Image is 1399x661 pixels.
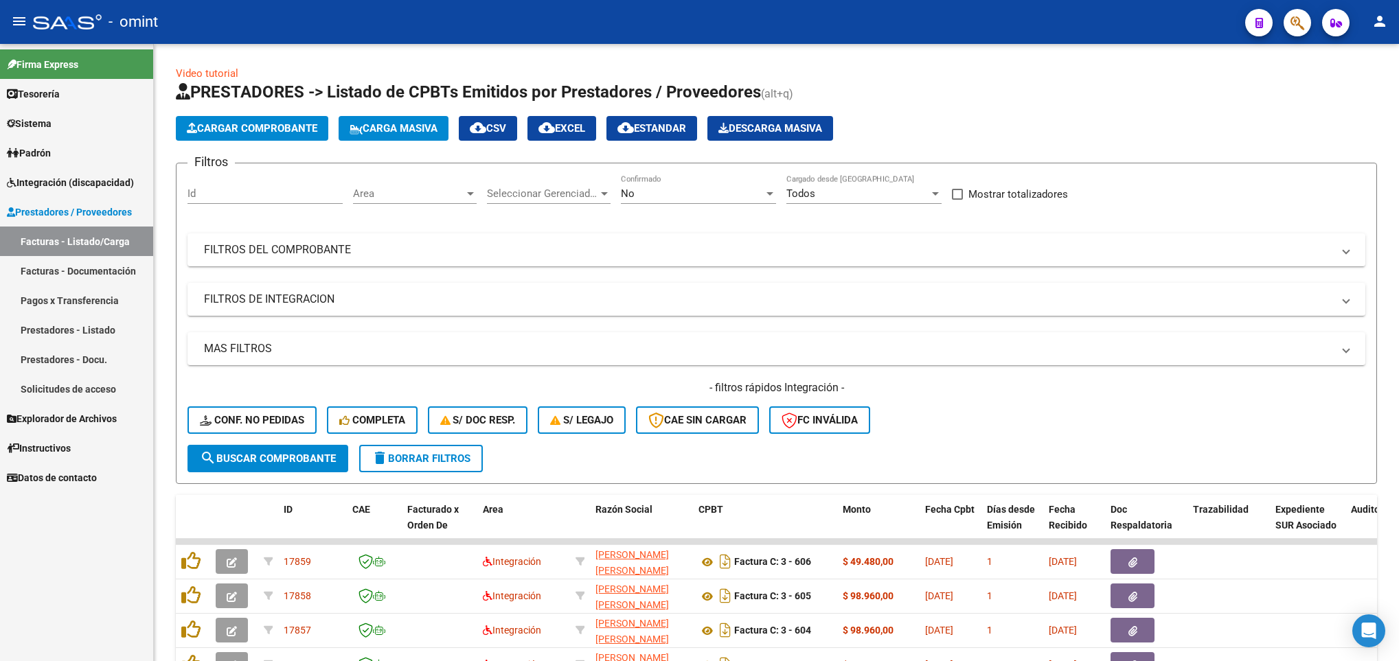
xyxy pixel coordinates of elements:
span: - omint [109,7,158,37]
datatable-header-cell: Area [477,495,570,555]
span: CAE SIN CARGAR [648,414,747,426]
mat-icon: cloud_download [617,119,634,136]
strong: $ 98.960,00 [843,625,894,636]
datatable-header-cell: Días desde Emisión [981,495,1043,555]
mat-icon: cloud_download [538,119,555,136]
span: 1 [987,625,992,636]
button: CSV [459,116,517,141]
span: Razón Social [595,504,652,515]
mat-panel-title: FILTROS DE INTEGRACION [204,292,1332,307]
span: [PERSON_NAME] [PERSON_NAME] [595,583,669,610]
span: Estandar [617,122,686,135]
span: [PERSON_NAME] [PERSON_NAME] [595,618,669,645]
span: Instructivos [7,441,71,456]
span: Conf. no pedidas [200,414,304,426]
span: Explorador de Archivos [7,411,117,426]
span: 17859 [284,556,311,567]
span: Seleccionar Gerenciador [487,187,598,200]
mat-panel-title: FILTROS DEL COMPROBANTE [204,242,1332,257]
button: Estandar [606,116,697,141]
span: PRESTADORES -> Listado de CPBTs Emitidos por Prestadores / Proveedores [176,82,761,102]
mat-icon: delete [372,450,388,466]
mat-icon: search [200,450,216,466]
span: Tesorería [7,86,60,102]
div: 27207715226 [595,547,687,576]
span: Doc Respaldatoria [1111,504,1172,531]
span: [DATE] [1049,590,1077,601]
span: [DATE] [1049,556,1077,567]
mat-expansion-panel-header: FILTROS DE INTEGRACION [187,283,1365,316]
button: Completa [327,406,418,434]
mat-expansion-panel-header: MAS FILTROS [187,332,1365,365]
button: Descarga Masiva [707,116,833,141]
datatable-header-cell: Doc Respaldatoria [1105,495,1187,555]
button: S/ legajo [538,406,626,434]
mat-icon: person [1372,13,1388,30]
span: Completa [339,414,405,426]
mat-icon: cloud_download [470,119,486,136]
span: Integración (discapacidad) [7,175,134,190]
span: Prestadores / Proveedores [7,205,132,220]
span: Integración [483,590,541,601]
span: Fecha Cpbt [925,504,975,515]
span: Carga Masiva [350,122,437,135]
span: Trazabilidad [1193,504,1249,515]
span: Area [353,187,464,200]
span: EXCEL [538,122,585,135]
i: Descargar documento [716,585,734,607]
button: Conf. no pedidas [187,406,317,434]
button: CAE SIN CARGAR [636,406,759,434]
strong: $ 49.480,00 [843,556,894,567]
button: FC Inválida [769,406,870,434]
span: CPBT [698,504,723,515]
span: Padrón [7,146,51,161]
a: Video tutorial [176,67,238,80]
span: Borrar Filtros [372,452,470,465]
div: Open Intercom Messenger [1352,614,1385,647]
strong: $ 98.960,00 [843,590,894,601]
span: Todos [786,187,815,200]
span: Expediente SUR Asociado [1275,504,1337,531]
datatable-header-cell: Razón Social [590,495,693,555]
datatable-header-cell: ID [278,495,347,555]
span: Cargar Comprobante [187,122,317,135]
span: FC Inválida [782,414,858,426]
mat-panel-title: MAS FILTROS [204,341,1332,356]
span: Monto [843,504,871,515]
button: EXCEL [527,116,596,141]
span: Días desde Emisión [987,504,1035,531]
span: Facturado x Orden De [407,504,459,531]
span: Mostrar totalizadores [968,186,1068,202]
div: 27207715226 [595,616,687,645]
span: [DATE] [925,590,953,601]
span: Integración [483,625,541,636]
button: S/ Doc Resp. [428,406,528,434]
span: [DATE] [1049,625,1077,636]
span: 17857 [284,625,311,636]
datatable-header-cell: Facturado x Orden De [402,495,477,555]
mat-icon: menu [11,13,27,30]
span: Area [483,504,503,515]
datatable-header-cell: CAE [347,495,402,555]
span: No [621,187,635,200]
span: S/ Doc Resp. [440,414,516,426]
span: [DATE] [925,556,953,567]
span: Datos de contacto [7,470,97,485]
span: [PERSON_NAME] [PERSON_NAME] [595,549,669,576]
h4: - filtros rápidos Integración - [187,380,1365,395]
strong: Factura C: 3 - 605 [734,591,811,602]
mat-expansion-panel-header: FILTROS DEL COMPROBANTE [187,233,1365,266]
span: Descarga Masiva [718,122,822,135]
span: 1 [987,590,992,601]
button: Buscar Comprobante [187,445,348,472]
span: 17858 [284,590,311,601]
strong: Factura C: 3 - 606 [734,557,811,568]
i: Descargar documento [716,619,734,641]
app-download-masive: Descarga masiva de comprobantes (adjuntos) [707,116,833,141]
span: CSV [470,122,506,135]
button: Cargar Comprobante [176,116,328,141]
span: [DATE] [925,625,953,636]
datatable-header-cell: Fecha Recibido [1043,495,1105,555]
span: Firma Express [7,57,78,72]
span: ID [284,504,293,515]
